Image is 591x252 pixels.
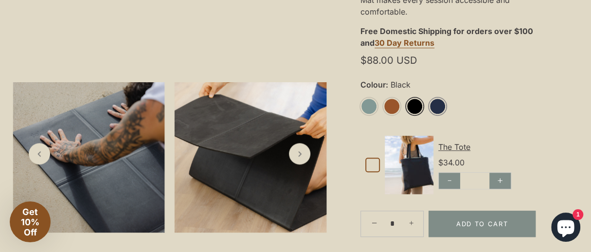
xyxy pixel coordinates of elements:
[375,38,434,48] a: 30 Day Returns
[360,26,533,48] strong: Free Domestic Shipping for orders over $100 and
[438,141,531,153] div: The Tote
[29,143,50,164] a: Previous slide
[429,98,446,115] a: Midnight
[383,98,400,115] a: Rust
[360,56,417,64] span: $88.00 USD
[406,98,423,115] a: Black
[362,212,384,234] a: −
[289,143,310,164] a: Next slide
[21,207,39,237] span: Get 10% Off
[384,210,400,237] input: Quantity
[360,80,536,90] label: Colour:
[438,158,465,167] span: $34.00
[385,136,433,194] img: Default Title
[402,213,423,234] a: +
[360,98,377,115] a: Sage
[429,211,536,237] button: Add to Cart
[388,80,411,90] span: Black
[548,213,583,244] inbox-online-store-chat: Shopify online store chat
[10,201,51,242] div: Get 10% Off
